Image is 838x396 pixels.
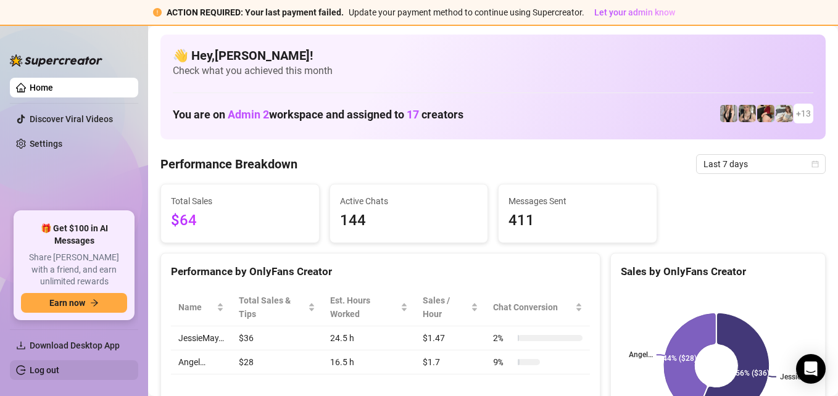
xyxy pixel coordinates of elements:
[629,351,653,360] text: Angel…
[415,289,486,326] th: Sales / Hour
[173,64,813,78] span: Check what you achieved this month
[415,350,486,374] td: $1.7
[171,209,309,233] span: $64
[171,289,231,326] th: Name
[330,294,398,321] div: Est. Hours Worked
[231,350,323,374] td: $28
[30,114,113,124] a: Discover Viral Videos
[21,252,127,288] span: Share [PERSON_NAME] with a friend, and earn unlimited rewards
[796,354,826,384] div: Open Intercom Messenger
[171,194,309,208] span: Total Sales
[239,294,305,321] span: Total Sales & Tips
[231,326,323,350] td: $36
[160,155,297,173] h4: Performance Breakdown
[171,326,231,350] td: JessieMay…
[153,8,162,17] span: exclamation-circle
[171,350,231,374] td: Angel…
[349,7,584,17] span: Update your payment method to continue using Supercreator.
[21,293,127,313] button: Earn nowarrow-right
[493,331,513,345] span: 2 %
[228,108,269,121] span: Admin 2
[407,108,419,121] span: 17
[171,263,590,280] div: Performance by OnlyFans Creator
[90,299,99,307] span: arrow-right
[493,355,513,369] span: 9 %
[780,373,820,381] text: JessieMay…
[594,7,675,17] span: Let your admin know
[757,105,774,122] img: JessieMay
[323,350,415,374] td: 16.5 h
[340,209,478,233] span: 144
[589,5,680,20] button: Let your admin know
[10,54,102,67] img: logo-BBDzfeDw.svg
[739,105,756,122] img: Marie VIP
[340,194,478,208] span: Active Chats
[178,300,214,314] span: Name
[415,326,486,350] td: $1.47
[30,139,62,149] a: Settings
[811,160,819,168] span: calendar
[231,289,323,326] th: Total Sales & Tips
[508,209,647,233] span: 411
[49,298,85,308] span: Earn now
[21,223,127,247] span: 🎁 Get $100 in AI Messages
[621,263,815,280] div: Sales by OnlyFans Creator
[167,7,344,17] strong: ACTION REQUIRED: Your last payment failed.
[30,83,53,93] a: Home
[720,105,737,122] img: Marie Free
[30,365,59,375] a: Log out
[173,47,813,64] h4: 👋 Hey, [PERSON_NAME] !
[173,108,463,122] h1: You are on workspace and assigned to creators
[493,300,573,314] span: Chat Conversion
[776,105,793,122] img: Angel
[796,107,811,120] span: + 13
[423,294,468,321] span: Sales / Hour
[30,340,120,350] span: Download Desktop App
[703,155,818,173] span: Last 7 days
[508,194,647,208] span: Messages Sent
[16,340,26,350] span: download
[323,326,415,350] td: 24.5 h
[486,289,590,326] th: Chat Conversion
